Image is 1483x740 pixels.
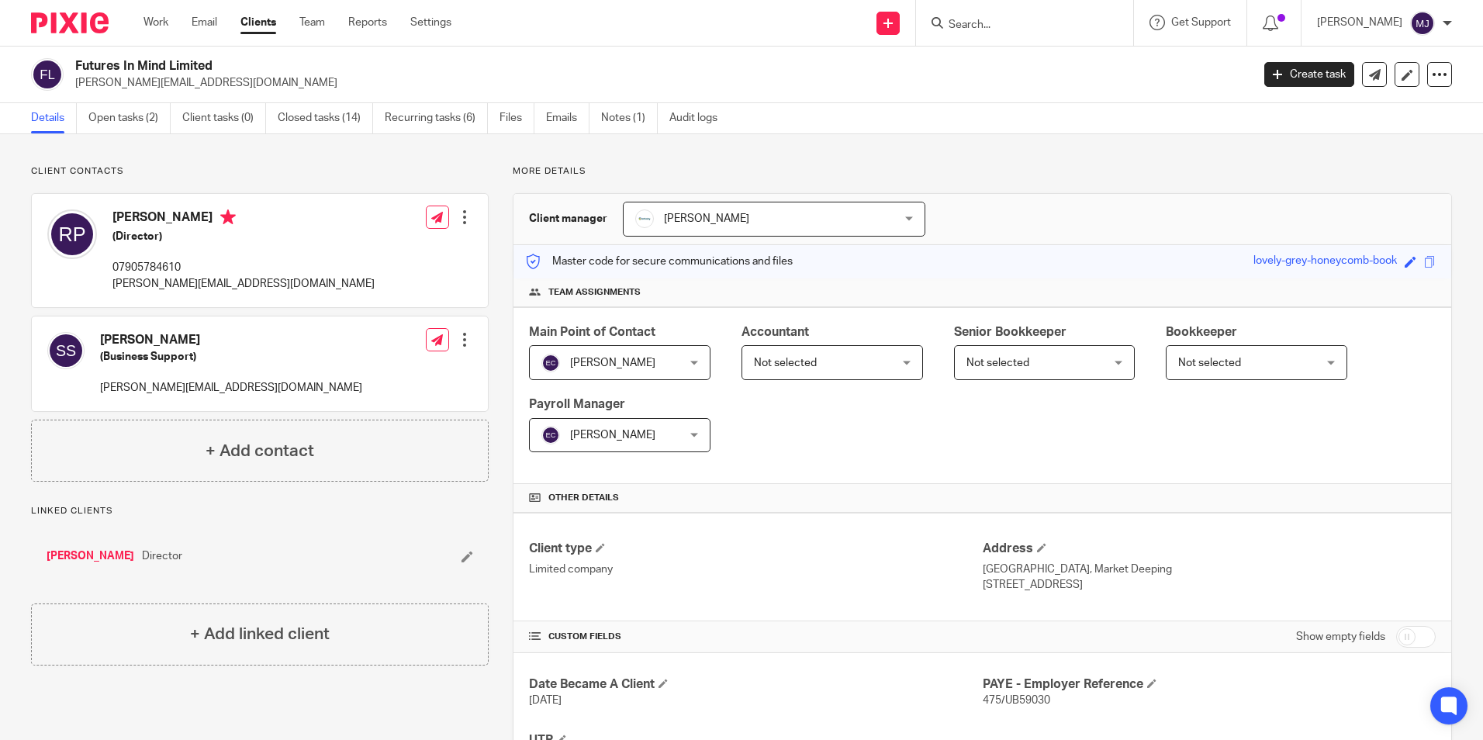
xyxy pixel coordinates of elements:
h4: Address [983,541,1436,557]
a: Emails [546,103,589,133]
a: Audit logs [669,103,729,133]
span: Bookkeeper [1166,326,1237,338]
a: Client tasks (0) [182,103,266,133]
span: Not selected [1178,358,1241,368]
a: Settings [410,15,451,30]
h4: CUSTOM FIELDS [529,631,982,643]
span: Main Point of Contact [529,326,655,338]
h4: + Add contact [206,439,314,463]
span: Team assignments [548,286,641,299]
p: [GEOGRAPHIC_DATA], Market Deeping [983,562,1436,577]
a: Closed tasks (14) [278,103,373,133]
div: lovely-grey-honeycomb-book [1253,253,1397,271]
h4: [PERSON_NAME] [112,209,375,229]
input: Search [947,19,1087,33]
a: Notes (1) [601,103,658,133]
span: Not selected [754,358,817,368]
p: [PERSON_NAME][EMAIL_ADDRESS][DOMAIN_NAME] [112,276,375,292]
a: Create task [1264,62,1354,87]
a: Work [143,15,168,30]
h5: (Business Support) [100,349,362,365]
span: Not selected [966,358,1029,368]
p: [PERSON_NAME][EMAIL_ADDRESS][DOMAIN_NAME] [75,75,1241,91]
span: [PERSON_NAME] [570,358,655,368]
p: Client contacts [31,165,489,178]
h4: Date Became A Client [529,676,982,693]
span: Director [142,548,182,564]
h2: Futures In Mind Limited [75,58,1008,74]
img: Infinity%20Logo%20with%20Whitespace%20.png [635,209,654,228]
span: Other details [548,492,619,504]
span: Payroll Manager [529,398,625,410]
h4: [PERSON_NAME] [100,332,362,348]
p: [PERSON_NAME][EMAIL_ADDRESS][DOMAIN_NAME] [100,380,362,396]
p: More details [513,165,1452,178]
span: Accountant [741,326,809,338]
span: [DATE] [529,695,562,706]
p: [PERSON_NAME] [1317,15,1402,30]
span: Senior Bookkeeper [954,326,1066,338]
span: Get Support [1171,17,1231,28]
a: Recurring tasks (6) [385,103,488,133]
i: Primary [220,209,236,225]
a: Team [299,15,325,30]
a: [PERSON_NAME] [47,548,134,564]
h3: Client manager [529,211,607,226]
h5: (Director) [112,229,375,244]
span: [PERSON_NAME] [570,430,655,441]
p: [STREET_ADDRESS] [983,577,1436,593]
img: svg%3E [1410,11,1435,36]
a: Clients [240,15,276,30]
span: 475/UB59030 [983,695,1050,706]
p: Linked clients [31,505,489,517]
img: svg%3E [47,209,97,259]
img: svg%3E [541,354,560,372]
p: 07905784610 [112,260,375,275]
a: Email [192,15,217,30]
label: Show empty fields [1296,629,1385,645]
p: Limited company [529,562,982,577]
span: [PERSON_NAME] [664,213,749,224]
img: svg%3E [47,332,85,369]
a: Reports [348,15,387,30]
img: svg%3E [31,58,64,91]
img: svg%3E [541,426,560,444]
h4: Client type [529,541,982,557]
a: Files [500,103,534,133]
h4: + Add linked client [190,622,330,646]
a: Details [31,103,77,133]
img: Pixie [31,12,109,33]
a: Open tasks (2) [88,103,171,133]
p: Master code for secure communications and files [525,254,793,269]
h4: PAYE - Employer Reference [983,676,1436,693]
